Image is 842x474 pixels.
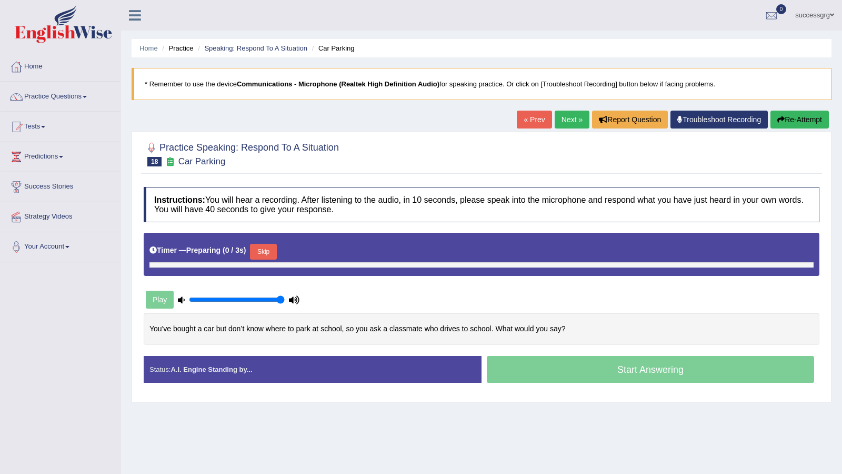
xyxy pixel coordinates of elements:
a: Strategy Videos [1,202,121,229]
button: Report Question [592,111,668,129]
h4: You will hear a recording. After listening to the audio, in 10 seconds, please speak into the mic... [144,187,819,222]
div: You've bought a car but don’t know where to park at school, so you ask a classmate who drives to ... [144,313,819,345]
span: 18 [147,157,162,166]
a: Your Account [1,232,121,259]
a: Speaking: Respond To A Situation [204,44,307,52]
h5: Timer — [149,246,246,254]
b: 0 / 3s [225,246,244,254]
a: Next » [555,111,589,129]
blockquote: * Remember to use the device for speaking practice. Or click on [Troubleshoot Recording] button b... [132,68,831,100]
a: Tests [1,112,121,139]
a: Predictions [1,142,121,169]
small: Car Parking [178,156,226,166]
li: Practice [159,43,193,53]
span: 0 [776,4,787,14]
b: Instructions: [154,195,205,204]
div: Status: [144,356,482,383]
button: Skip [250,244,276,260]
button: Re-Attempt [770,111,829,129]
a: « Prev [517,111,552,129]
a: Success Stories [1,172,121,199]
a: Home [139,44,158,52]
strong: A.I. Engine Standing by... [171,366,252,373]
b: Preparing [186,246,220,254]
li: Car Parking [309,43,355,53]
h2: Practice Speaking: Respond To A Situation [144,140,339,166]
a: Troubleshoot Recording [670,111,768,129]
a: Practice Questions [1,82,121,108]
a: Home [1,52,121,78]
small: Exam occurring question [164,157,175,167]
b: ( [223,246,225,254]
b: ) [244,246,246,254]
b: Communications - Microphone (Realtek High Definition Audio) [237,80,439,88]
